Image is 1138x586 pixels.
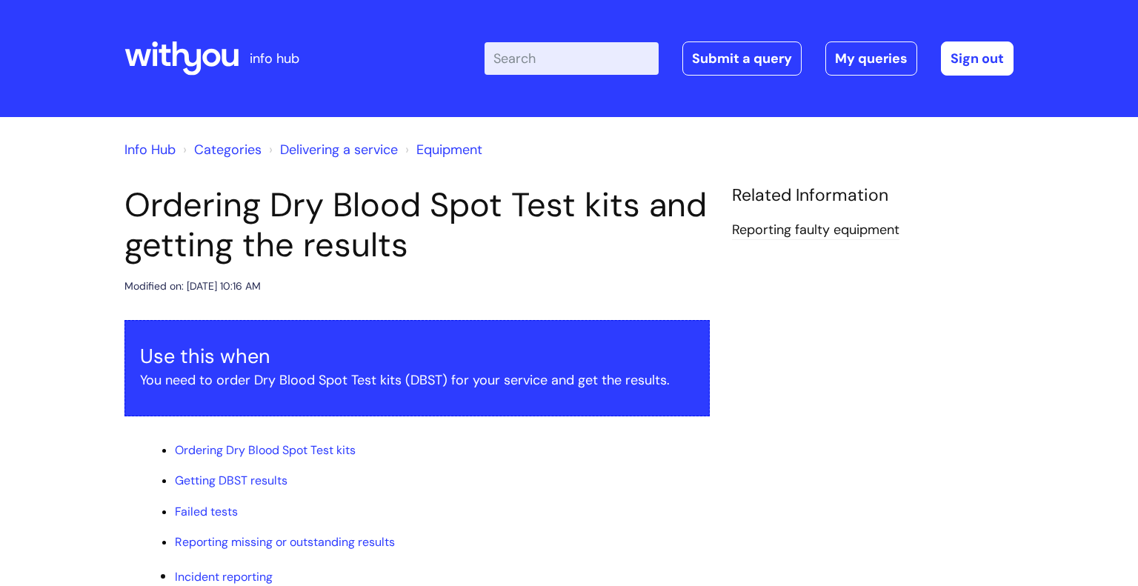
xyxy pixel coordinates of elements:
[124,185,710,265] h1: Ordering Dry Blood Spot Test kits and getting the results
[732,185,1014,206] h4: Related Information
[485,42,659,75] input: Search
[265,138,398,162] li: Delivering a service
[402,138,482,162] li: Equipment
[124,141,176,159] a: Info Hub
[140,368,694,392] p: You need to order Dry Blood Spot Test kits (DBST) for your service and get the results.
[416,141,482,159] a: Equipment
[124,277,261,296] div: Modified on: [DATE] 10:16 AM
[732,221,899,240] a: Reporting faulty equipment
[140,344,694,368] h3: Use this when
[825,41,917,76] a: My queries
[175,473,287,488] a: Getting DBST results
[175,534,395,550] a: Reporting missing or outstanding results
[682,41,802,76] a: Submit a query
[280,141,398,159] a: Delivering a service
[485,41,1014,76] div: | -
[179,138,262,162] li: Solution home
[175,504,238,519] a: Failed tests
[175,569,273,585] a: Incident reporting
[941,41,1014,76] a: Sign out
[175,442,356,458] a: Ordering Dry Blood Spot Test kits
[250,47,299,70] p: info hub
[194,141,262,159] a: Categories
